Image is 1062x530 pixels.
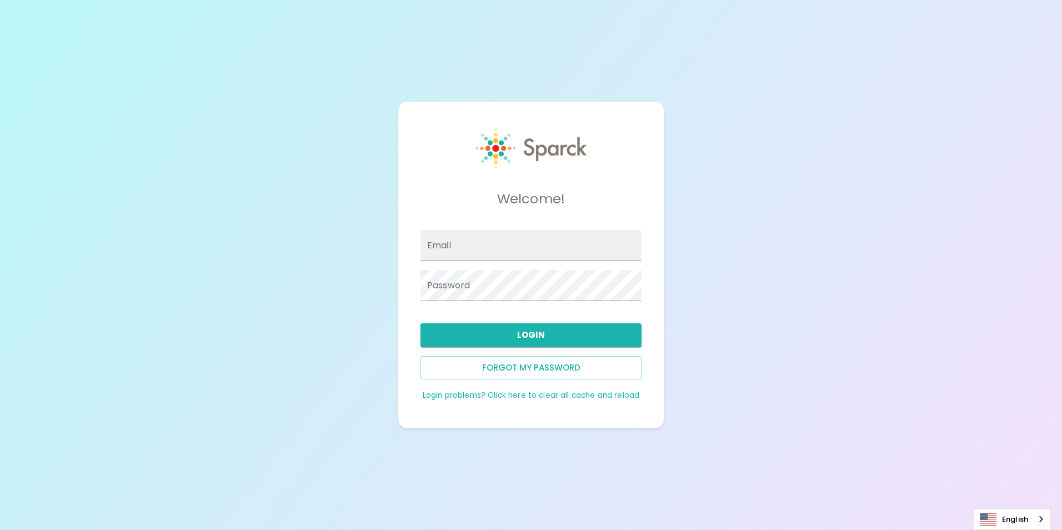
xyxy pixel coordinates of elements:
[974,508,1051,530] div: Language
[476,128,587,168] img: Sparck logo
[420,356,642,379] button: Forgot my password
[420,323,642,347] button: Login
[423,390,639,401] a: Login problems? Click here to clear all cache and reload
[974,508,1051,530] aside: Language selected: English
[974,509,1050,529] a: English
[420,190,642,208] h5: Welcome!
